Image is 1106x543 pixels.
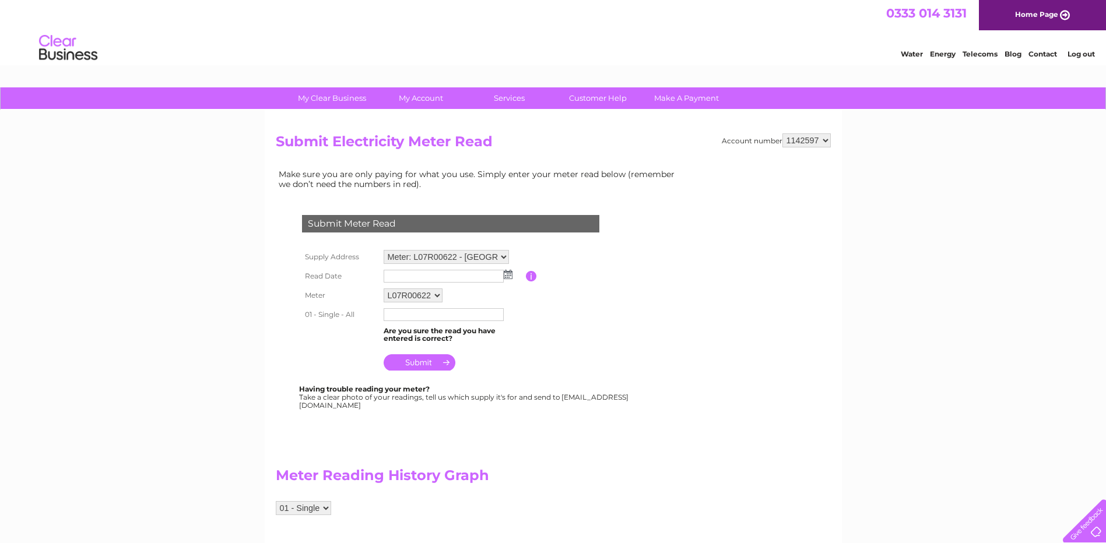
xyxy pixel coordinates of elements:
a: Make A Payment [638,87,735,109]
th: Supply Address [299,247,381,267]
input: Information [526,271,537,281]
td: Are you sure the read you have entered is correct? [381,324,526,346]
a: My Clear Business [284,87,380,109]
a: 0333 014 3131 [886,6,967,20]
th: Read Date [299,267,381,285]
a: Blog [1005,50,1021,58]
a: Energy [930,50,956,58]
a: Water [901,50,923,58]
b: Having trouble reading your meter? [299,385,430,393]
a: Contact [1028,50,1057,58]
a: Services [461,87,557,109]
img: logo.png [38,30,98,66]
td: Make sure you are only paying for what you use. Simply enter your meter read below (remember we d... [276,167,684,191]
div: Submit Meter Read [302,215,599,232]
a: Log out [1068,50,1095,58]
h2: Submit Electricity Meter Read [276,133,831,156]
a: My Account [373,87,469,109]
img: ... [504,270,512,279]
div: Clear Business is a trading name of Verastar Limited (registered in [GEOGRAPHIC_DATA] No. 3667643... [278,6,829,57]
a: Telecoms [963,50,998,58]
div: Account number [722,133,831,147]
th: 01 - Single - All [299,305,381,324]
a: Customer Help [550,87,646,109]
th: Meter [299,285,381,305]
h2: Meter Reading History Graph [276,467,684,489]
input: Submit [384,354,455,371]
div: Take a clear photo of your readings, tell us which supply it's for and send to [EMAIL_ADDRESS][DO... [299,385,630,409]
